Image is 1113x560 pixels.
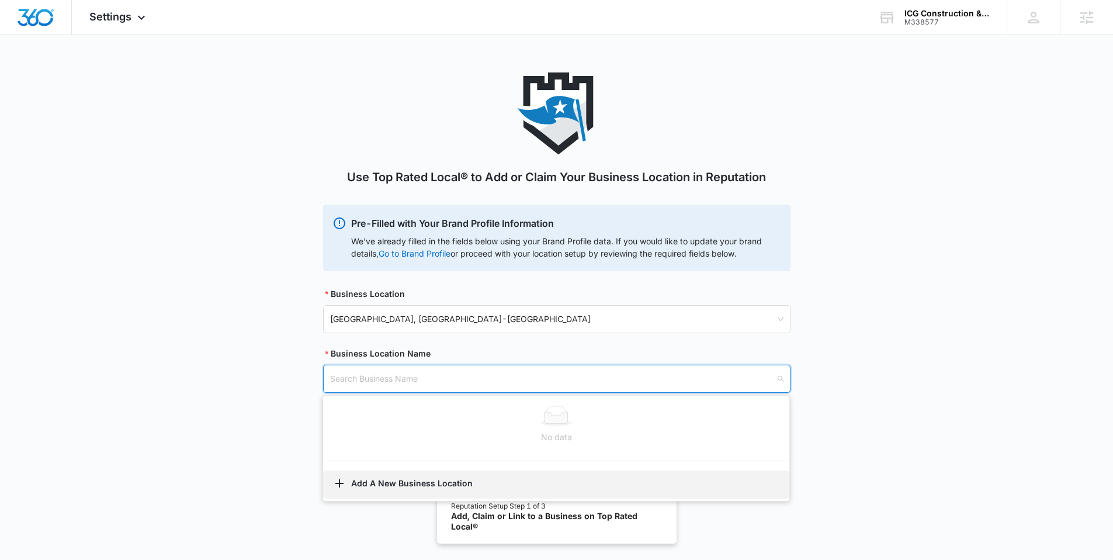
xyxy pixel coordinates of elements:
[330,431,782,444] div: No data
[451,511,662,531] div: Add, Claim or Link to a Business on Top Rated Local®
[451,501,662,511] div: Reputation Setup Step 1 of 3
[89,11,131,23] span: Settings
[330,309,783,329] span: [GEOGRAPHIC_DATA], [GEOGRAPHIC_DATA] - [GEOGRAPHIC_DATA]
[323,471,789,499] button: Add A New Business Location
[325,347,431,360] label: Business Location Name
[325,288,405,300] label: Business Location
[347,168,766,186] h1: Use Top Rated Local® to Add or Claim Your Business Location in Reputation
[351,235,781,260] div: We’ve already filled in the fields below using your Brand Profile data. If you would like to upda...
[516,72,598,154] img: Top Rated Local®
[904,18,990,26] div: account id
[351,216,781,230] p: Pre-Filled with Your Brand Profile Information
[904,9,990,18] div: account name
